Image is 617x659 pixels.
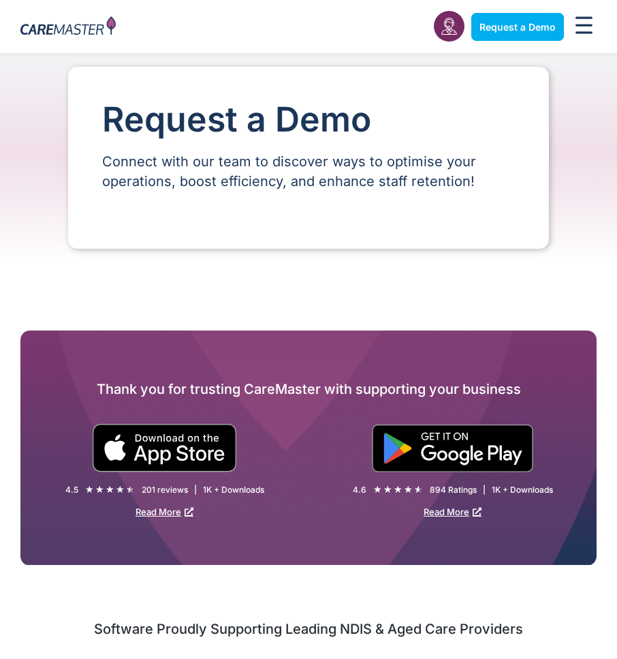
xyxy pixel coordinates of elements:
[394,482,402,497] i: ★
[373,482,423,497] div: 4.6/5
[372,425,533,472] img: "Get is on" Black Google play button.
[414,482,423,497] i: ★
[102,101,515,138] h1: Request a Demo
[85,482,135,497] div: 4.5/5
[116,482,125,497] i: ★
[106,482,114,497] i: ★
[383,482,392,497] i: ★
[95,482,104,497] i: ★
[353,484,366,495] div: 4.6
[136,506,193,517] a: Read More
[471,13,564,41] a: Request a Demo
[479,21,556,33] span: Request a Demo
[20,16,116,37] img: CareMaster Logo
[373,482,382,497] i: ★
[20,378,597,400] h2: Thank you for trusting CareMaster with supporting your business
[126,482,135,497] i: ★
[571,12,597,42] div: Menu Toggle
[92,424,237,472] img: small black download on the apple app store button.
[404,482,413,497] i: ★
[424,506,481,517] a: Read More
[430,484,553,495] div: 894 Ratings | 1K + Downloads
[20,620,597,638] h2: Software Proudly Supporting Leading NDIS & Aged Care Providers
[142,484,264,495] div: 201 reviews | 1K + Downloads
[85,482,94,497] i: ★
[102,152,515,191] p: Connect with our team to discover ways to optimise your operations, boost efficiency, and enhance...
[65,484,78,495] div: 4.5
